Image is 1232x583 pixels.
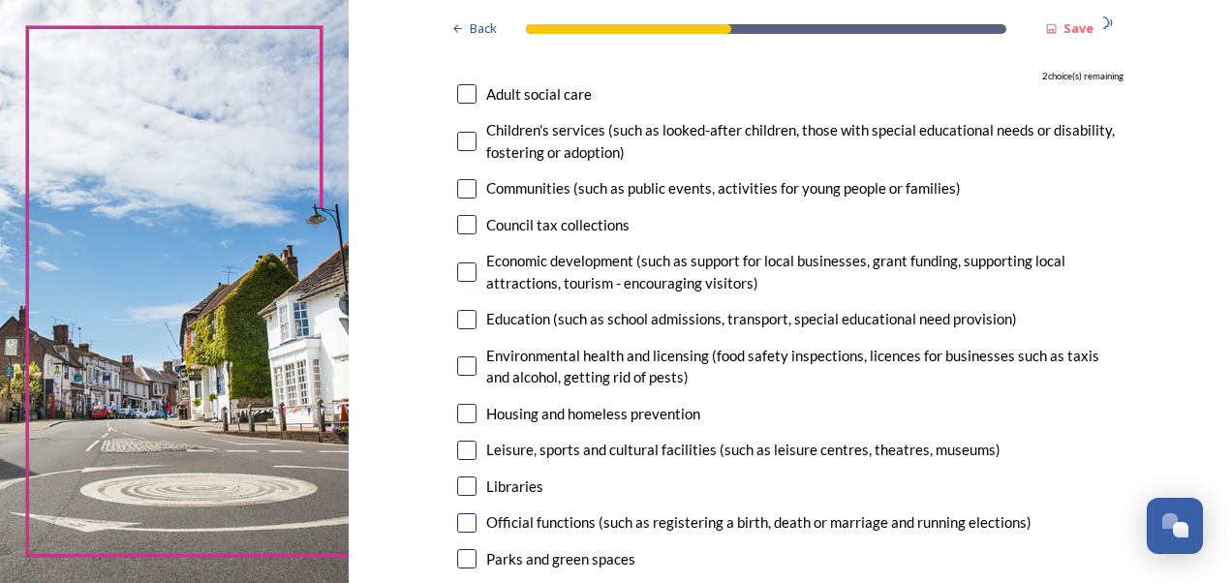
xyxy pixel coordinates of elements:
[486,177,961,199] div: Communities (such as public events, activities for young people or families)
[486,345,1124,388] div: Environmental health and licensing (food safety inspections, licences for businesses such as taxi...
[486,250,1124,293] div: Economic development (such as support for local businesses, grant funding, supporting local attra...
[486,476,543,498] div: Libraries
[470,19,497,38] span: Back
[1147,498,1203,554] button: Open Chat
[486,308,1017,330] div: Education (such as school admissions, transport, special educational need provision)
[486,83,592,106] div: Adult social care
[486,403,700,425] div: Housing and homeless prevention
[486,511,1032,534] div: Official functions (such as registering a birth, death or marriage and running elections)
[486,214,630,236] div: Council tax collections
[1063,19,1093,37] strong: Save
[486,119,1124,163] div: Children's services (such as looked-after children, those with special educational needs or disab...
[486,548,635,570] div: Parks and green spaces
[486,439,1001,461] div: Leisure, sports and cultural facilities (such as leisure centres, theatres, museums)
[1042,70,1124,83] span: 2 choice(s) remaining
